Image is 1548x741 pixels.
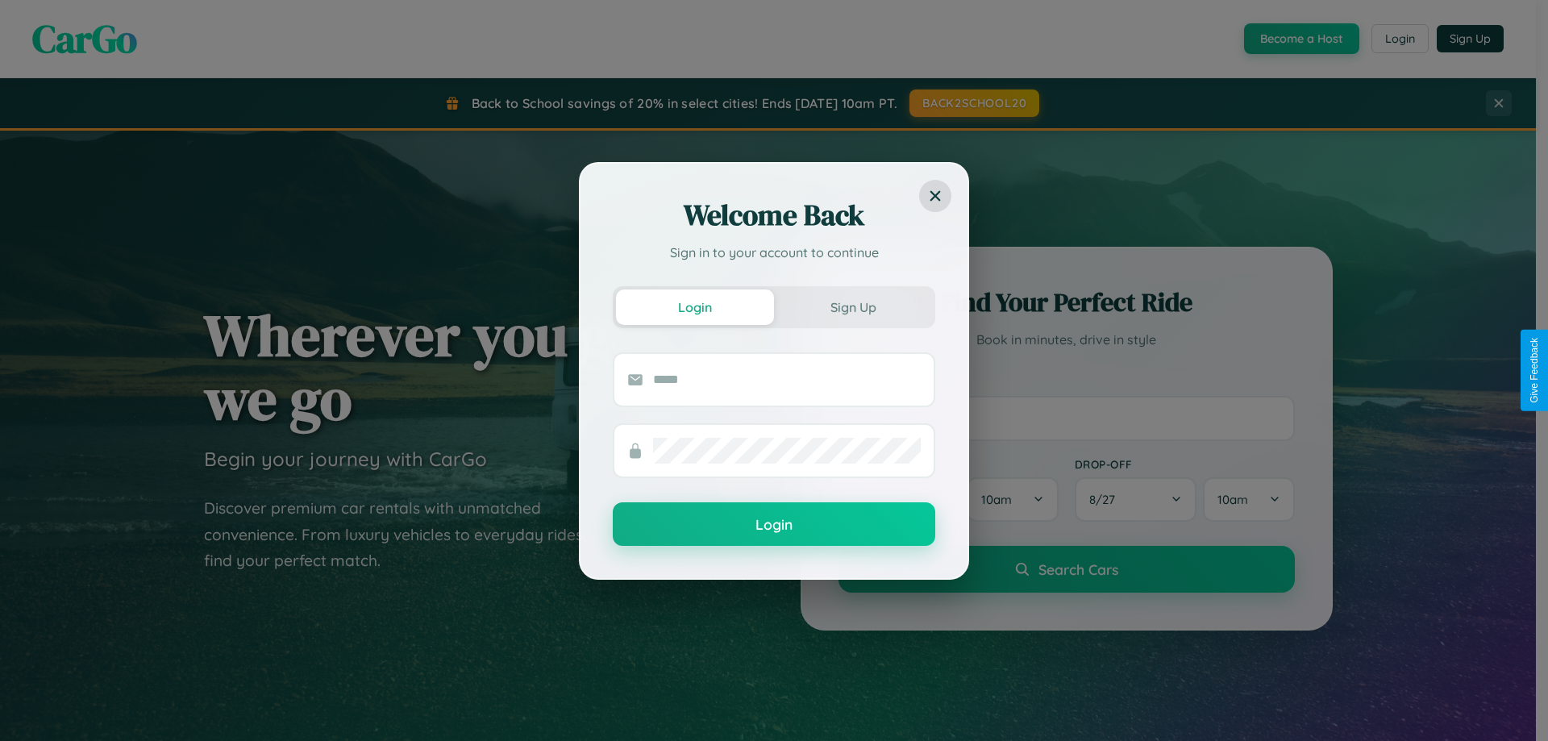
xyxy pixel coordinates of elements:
[613,196,935,235] h2: Welcome Back
[774,289,932,325] button: Sign Up
[613,243,935,262] p: Sign in to your account to continue
[616,289,774,325] button: Login
[1529,338,1540,403] div: Give Feedback
[613,502,935,546] button: Login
